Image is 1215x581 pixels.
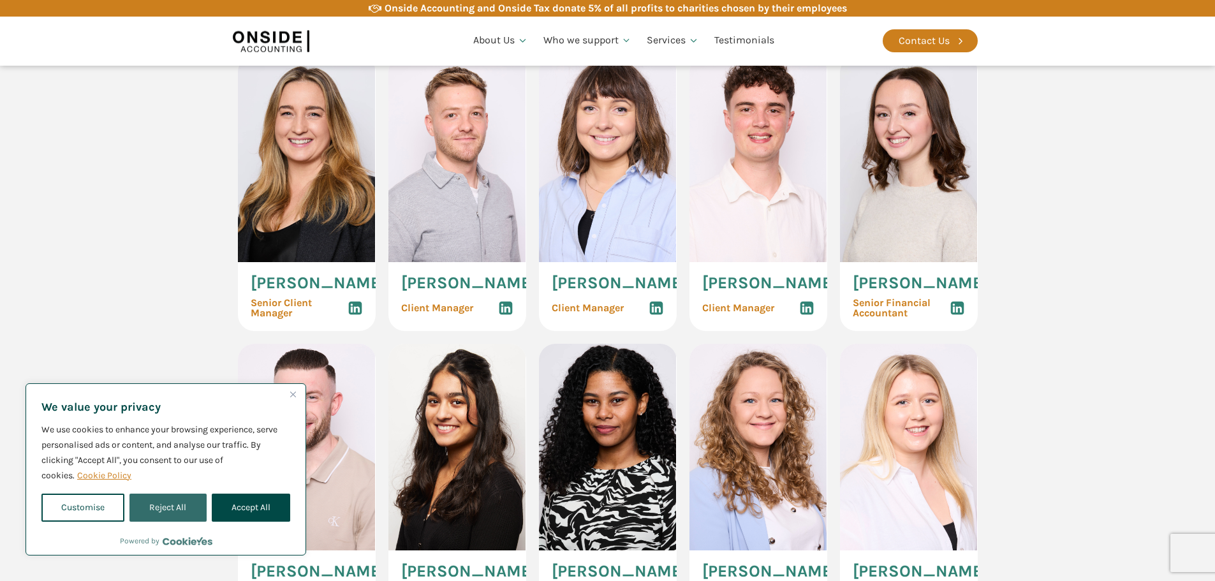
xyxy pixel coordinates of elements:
[401,563,536,580] span: [PERSON_NAME]
[707,19,782,63] a: Testimonials
[251,563,386,580] span: [PERSON_NAME]
[290,392,296,397] img: Close
[129,494,206,522] button: Reject All
[702,303,774,313] span: Client Manager
[41,422,290,483] p: We use cookies to enhance your browsing experience, serve personalised ads or content, and analys...
[251,298,348,318] span: Senior Client Manager
[899,33,950,49] div: Contact Us
[77,469,132,482] a: Cookie Policy
[466,19,536,63] a: About Us
[26,383,306,555] div: We value your privacy
[41,494,124,522] button: Customise
[702,563,837,580] span: [PERSON_NAME]
[853,298,950,318] span: Senior Financial Accountant
[853,563,988,580] span: [PERSON_NAME]
[401,303,473,313] span: Client Manager
[552,303,624,313] span: Client Manager
[702,275,837,291] span: [PERSON_NAME]
[233,26,309,55] img: Onside Accounting
[285,386,300,402] button: Close
[212,494,290,522] button: Accept All
[883,29,978,52] a: Contact Us
[120,534,212,547] div: Powered by
[536,19,640,63] a: Who we support
[552,563,687,580] span: [PERSON_NAME]
[639,19,707,63] a: Services
[163,537,212,545] a: Visit CookieYes website
[251,275,386,291] span: [PERSON_NAME]
[853,275,988,291] span: [PERSON_NAME]
[552,275,687,291] span: [PERSON_NAME]
[41,399,290,415] p: We value your privacy
[401,275,536,291] span: [PERSON_NAME]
